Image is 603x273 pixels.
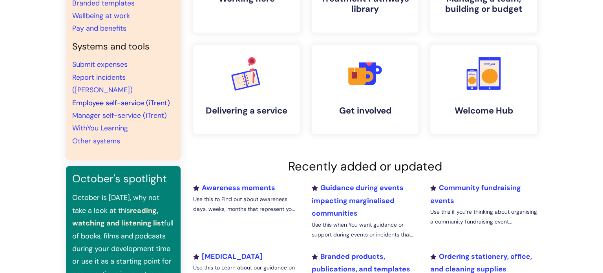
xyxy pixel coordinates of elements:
p: Use this if you’re thinking about organising a community fundraising event... [430,207,537,227]
a: Get involved [312,45,418,134]
a: Community fundraising events [430,183,521,205]
h4: Welcome Hub [437,106,531,116]
a: Awareness moments [193,183,275,192]
h3: October's spotlight [72,172,174,185]
p: Use this to Find out about awareness days, weeks, months that represent yo... [193,194,300,214]
a: Wellbeing at work [72,11,130,20]
h4: Delivering a service [199,106,294,116]
a: Manager self-service (iTrent) [72,111,167,120]
h4: Get involved [318,106,412,116]
a: WithYou Learning [72,123,128,133]
a: Guidance during events impacting marginalised communities [312,183,404,218]
a: Delivering a service [193,45,300,134]
a: Other systems [72,136,120,146]
p: Use this when You want guidance or support during events or incidents that... [312,220,418,240]
a: Employee self-service (iTrent) [72,98,170,108]
h4: Systems and tools [72,41,174,52]
a: Pay and benefits [72,24,126,33]
a: Report incidents ([PERSON_NAME]) [72,73,133,95]
a: [MEDICAL_DATA] [193,252,263,261]
h2: Recently added or updated [193,159,537,174]
a: Welcome Hub [430,45,537,134]
a: Submit expenses [72,60,128,69]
